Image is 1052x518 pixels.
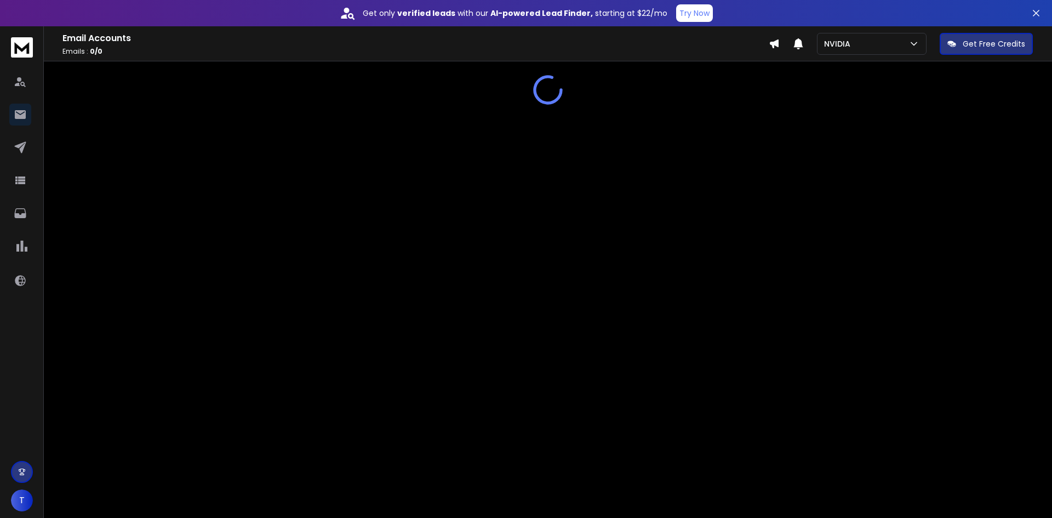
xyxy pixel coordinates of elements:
button: Get Free Credits [940,33,1033,55]
strong: AI-powered Lead Finder, [490,8,593,19]
p: NVIDIA [824,38,855,49]
p: Emails : [62,47,769,56]
strong: verified leads [397,8,455,19]
p: Get only with our starting at $22/mo [363,8,667,19]
span: 0 / 0 [90,47,102,56]
p: Try Now [679,8,710,19]
img: logo [11,37,33,58]
h1: Email Accounts [62,32,769,45]
button: Try Now [676,4,713,22]
button: T [11,489,33,511]
p: Get Free Credits [963,38,1025,49]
